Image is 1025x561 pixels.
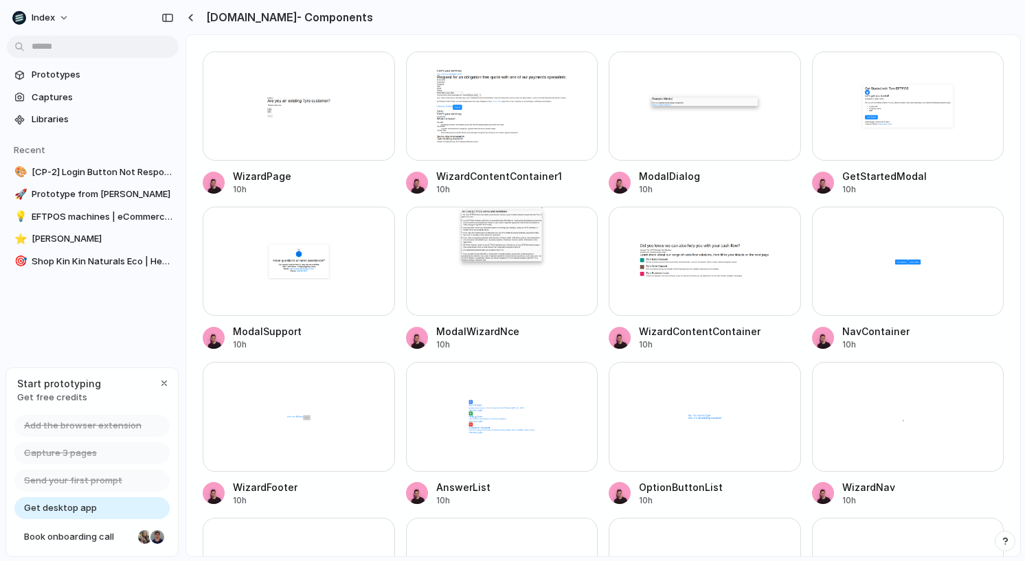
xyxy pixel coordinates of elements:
[32,113,173,126] span: Libraries
[14,253,24,269] div: 🎯
[12,232,26,246] button: ⭐
[17,391,101,404] span: Get free credits
[32,187,173,201] span: Prototype from [PERSON_NAME]
[149,529,166,545] div: Christian Iacullo
[639,480,723,494] div: OptionButtonList
[233,494,297,507] div: 10h
[842,494,895,507] div: 10h
[24,501,97,515] span: Get desktop app
[12,187,26,201] button: 🚀
[639,339,761,351] div: 10h
[7,65,179,85] a: Prototypes
[12,255,26,268] button: 🎯
[842,480,895,494] div: WizardNav
[32,232,173,246] span: [PERSON_NAME]
[32,255,173,268] span: Shop Kin Kin Naturals Eco | Healthylife
[639,169,700,183] div: ModalDialog
[24,446,97,460] span: Capture 3 pages
[7,229,179,249] a: ⭐[PERSON_NAME]
[32,210,173,224] span: EFTPOS machines | eCommerce | free quote | Tyro
[639,183,700,196] div: 10h
[436,169,562,183] div: WizardContentContainer1
[233,324,302,339] div: ModalSupport
[233,169,291,183] div: WizardPage
[14,164,24,180] div: 🎨
[14,526,170,548] a: Book onboarding call
[24,530,133,544] span: Book onboarding call
[14,231,24,247] div: ⭐
[842,339,910,351] div: 10h
[32,91,173,104] span: Captures
[32,11,55,25] span: Index
[7,87,179,108] a: Captures
[639,324,761,339] div: WizardContentContainer
[233,480,297,494] div: WizardFooter
[24,419,142,433] span: Add the browser extension
[7,184,179,205] a: 🚀Prototype from [PERSON_NAME]
[842,169,927,183] div: GetStartedModal
[436,324,519,339] div: ModalWizardNce
[436,494,491,507] div: 10h
[14,209,24,225] div: 💡
[14,497,170,519] a: Get desktop app
[436,339,519,351] div: 10h
[842,324,910,339] div: NavContainer
[233,339,302,351] div: 10h
[12,210,26,224] button: 💡
[7,109,179,130] a: Libraries
[233,183,291,196] div: 10h
[32,68,173,82] span: Prototypes
[137,529,153,545] div: Nicole Kubica
[14,187,24,203] div: 🚀
[436,183,562,196] div: 10h
[436,480,491,494] div: AnswerList
[7,162,179,183] a: 🎨[CP-2] Login Button Not Responding on Homepage - Jira
[7,7,76,29] button: Index
[24,474,122,488] span: Send your first prompt
[842,183,927,196] div: 10h
[7,207,179,227] a: 💡EFTPOS machines | eCommerce | free quote | Tyro
[14,144,45,155] span: Recent
[17,376,101,391] span: Start prototyping
[32,165,173,179] span: [CP-2] Login Button Not Responding on Homepage - Jira
[201,9,373,25] h2: [DOMAIN_NAME] - Components
[639,494,723,507] div: 10h
[12,165,26,179] button: 🎨
[7,251,179,272] a: 🎯Shop Kin Kin Naturals Eco | Healthylife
